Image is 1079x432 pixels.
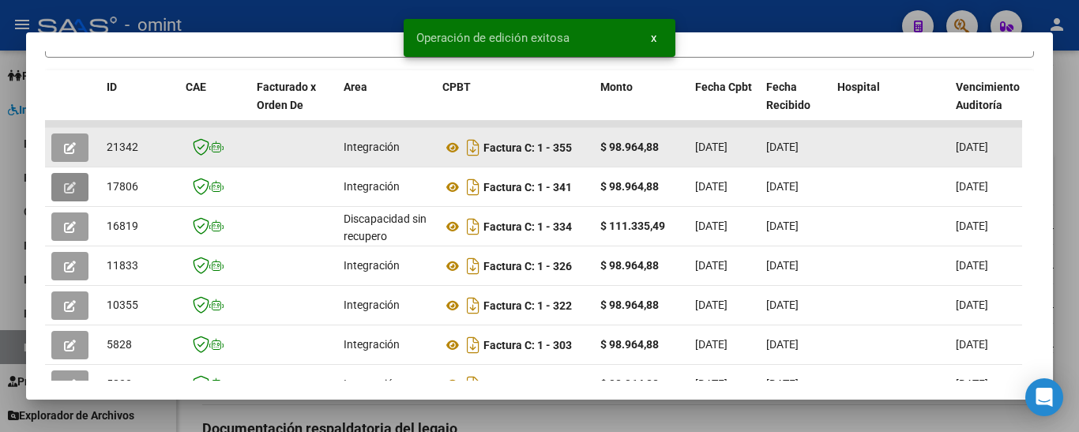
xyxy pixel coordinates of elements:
[483,141,572,154] strong: Factura C: 1 - 355
[107,259,138,272] span: 11833
[956,299,988,311] span: [DATE]
[250,70,337,140] datatable-header-cell: Facturado x Orden De
[766,299,799,311] span: [DATE]
[257,81,316,111] span: Facturado x Orden De
[956,259,988,272] span: [DATE]
[600,259,659,272] strong: $ 98.964,88
[179,70,250,140] datatable-header-cell: CAE
[186,81,206,93] span: CAE
[107,81,117,93] span: ID
[107,220,138,232] span: 16819
[600,338,659,351] strong: $ 98.964,88
[483,339,572,351] strong: Factura C: 1 - 303
[463,293,483,318] i: Descargar documento
[695,220,727,232] span: [DATE]
[107,141,138,153] span: 21342
[344,81,367,93] span: Area
[483,378,572,391] strong: Factura C: 1 - 302
[956,81,1020,111] span: Vencimiento Auditoría
[766,141,799,153] span: [DATE]
[837,81,880,93] span: Hospital
[436,70,594,140] datatable-header-cell: CPBT
[463,175,483,200] i: Descargar documento
[695,81,752,93] span: Fecha Cpbt
[695,141,727,153] span: [DATE]
[600,220,665,232] strong: $ 111.335,49
[483,299,572,312] strong: Factura C: 1 - 322
[949,70,1021,140] datatable-header-cell: Vencimiento Auditoría
[695,180,727,193] span: [DATE]
[766,378,799,390] span: [DATE]
[600,378,659,390] strong: $ 98.964,88
[956,141,988,153] span: [DATE]
[344,212,427,243] span: Discapacidad sin recupero
[600,299,659,311] strong: $ 98.964,88
[651,31,656,45] span: x
[483,260,572,272] strong: Factura C: 1 - 326
[483,181,572,193] strong: Factura C: 1 - 341
[344,180,400,193] span: Integración
[107,180,138,193] span: 17806
[831,70,949,140] datatable-header-cell: Hospital
[695,338,727,351] span: [DATE]
[638,24,669,52] button: x
[600,180,659,193] strong: $ 98.964,88
[107,299,138,311] span: 10355
[344,259,400,272] span: Integración
[344,378,400,390] span: Integración
[956,180,988,193] span: [DATE]
[416,30,570,46] span: Operación de edición exitosa
[344,141,400,153] span: Integración
[956,378,988,390] span: [DATE]
[463,135,483,160] i: Descargar documento
[766,259,799,272] span: [DATE]
[766,220,799,232] span: [DATE]
[107,338,132,351] span: 5828
[344,299,400,311] span: Integración
[463,254,483,279] i: Descargar documento
[337,70,436,140] datatable-header-cell: Area
[1025,378,1063,416] div: Open Intercom Messenger
[766,180,799,193] span: [DATE]
[344,338,400,351] span: Integración
[100,70,179,140] datatable-header-cell: ID
[695,299,727,311] span: [DATE]
[695,259,727,272] span: [DATE]
[442,81,471,93] span: CPBT
[107,378,132,390] span: 5822
[463,214,483,239] i: Descargar documento
[463,332,483,358] i: Descargar documento
[956,220,988,232] span: [DATE]
[766,338,799,351] span: [DATE]
[695,378,727,390] span: [DATE]
[760,70,831,140] datatable-header-cell: Fecha Recibido
[766,81,810,111] span: Fecha Recibido
[594,70,689,140] datatable-header-cell: Monto
[600,141,659,153] strong: $ 98.964,88
[463,372,483,397] i: Descargar documento
[483,220,572,233] strong: Factura C: 1 - 334
[600,81,633,93] span: Monto
[689,70,760,140] datatable-header-cell: Fecha Cpbt
[956,338,988,351] span: [DATE]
